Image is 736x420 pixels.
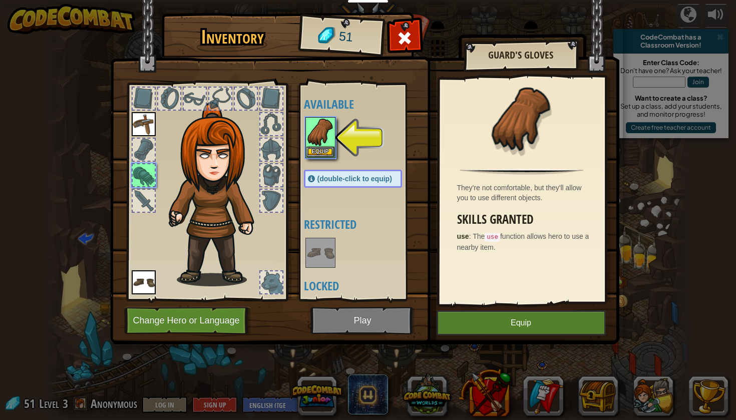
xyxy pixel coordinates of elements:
button: Equip [437,310,606,335]
img: hair_f2.png [164,102,272,286]
button: Equip [306,147,334,157]
h1: Inventory [169,27,296,48]
img: portrait.png [306,118,334,146]
img: portrait.png [132,270,156,294]
h4: Locked [304,279,422,292]
img: portrait.png [132,112,156,136]
button: Change Hero or Language [124,307,251,334]
span: : [469,232,473,240]
img: portrait.png [306,239,334,267]
img: portrait.png [489,86,554,151]
h4: Restricted [304,218,422,231]
img: hr.png [460,169,583,175]
span: 51 [338,28,353,47]
h4: Available [304,98,422,111]
div: They're not comfortable, but they'll allow you to use different objects. [457,183,592,203]
span: (double-click to equip) [317,175,392,183]
h3: Skills Granted [457,213,592,226]
h2: Guard's Gloves [474,50,568,61]
code: use [485,233,500,242]
strong: use [457,232,469,240]
span: The function allows hero to use a nearby item. [457,232,589,251]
